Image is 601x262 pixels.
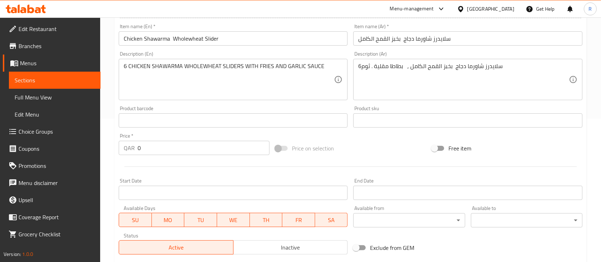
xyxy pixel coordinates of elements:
input: Enter name En [119,31,348,46]
a: Menu disclaimer [3,174,101,191]
span: Coverage Report [19,213,95,221]
span: Version: [4,250,21,259]
span: Choice Groups [19,127,95,136]
textarea: 6سلايدرز شاورما دجاج بخبز القمح الكامل , بطاطا مقلية . ثوم [358,63,569,97]
button: TU [184,213,217,227]
span: Free item [448,144,471,153]
div: Menu-management [390,5,434,13]
button: SA [315,213,348,227]
span: Coupons [19,144,95,153]
span: Exclude from GEM [370,243,414,252]
span: Edit Menu [15,110,95,119]
span: Active [122,242,231,253]
span: 1.0.0 [22,250,33,259]
a: Menus [3,55,101,72]
a: Branches [3,37,101,55]
span: WE [220,215,247,225]
a: Coupons [3,140,101,157]
textarea: 6 CHICKEN SHAWARMA WHOLEWHEAT SLIDERS WITH FRIES AND GARLIC SAUCE [124,63,334,97]
button: Active [119,240,233,255]
a: Grocery Checklist [3,226,101,243]
span: Branches [19,42,95,50]
span: Full Menu View [15,93,95,102]
span: Upsell [19,196,95,204]
div: [GEOGRAPHIC_DATA] [467,5,514,13]
a: Promotions [3,157,101,174]
span: Grocery Checklist [19,230,95,238]
button: MO [152,213,185,227]
a: Edit Menu [9,106,101,123]
span: Menu disclaimer [19,179,95,187]
a: Sections [9,72,101,89]
a: Upsell [3,191,101,209]
input: Please enter price [138,141,269,155]
span: SA [318,215,345,225]
input: Please enter product sku [353,113,582,128]
span: Edit Restaurant [19,25,95,33]
span: SU [122,215,149,225]
span: Inactive [236,242,345,253]
span: TU [187,215,214,225]
input: Please enter product barcode [119,113,348,128]
a: Choice Groups [3,123,101,140]
button: Inactive [233,240,348,255]
div: ​ [353,213,465,227]
span: Sections [15,76,95,84]
span: TH [253,215,280,225]
button: TH [250,213,283,227]
span: MO [155,215,182,225]
button: WE [217,213,250,227]
span: FR [285,215,312,225]
span: Price on selection [292,144,334,153]
span: Promotions [19,161,95,170]
span: Menus [20,59,95,67]
button: SU [119,213,152,227]
input: Enter name Ar [353,31,582,46]
a: Coverage Report [3,209,101,226]
p: QAR [124,144,135,152]
a: Edit Restaurant [3,20,101,37]
a: Full Menu View [9,89,101,106]
button: FR [282,213,315,227]
span: R [589,5,592,13]
div: ​ [471,213,582,227]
